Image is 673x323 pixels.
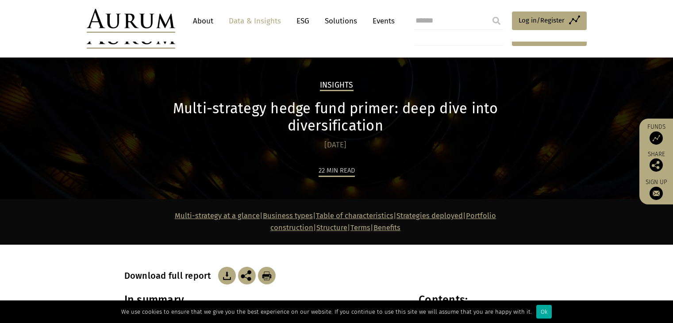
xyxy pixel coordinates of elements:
[650,158,663,172] img: Share this post
[124,293,400,307] h3: In summary
[488,12,505,30] input: Submit
[124,139,547,151] div: [DATE]
[419,293,546,307] h3: Contents:
[238,267,256,285] img: Share this post
[292,13,314,29] a: ESG
[368,13,395,29] a: Events
[350,223,370,232] a: Terms
[512,12,587,30] a: Log in/Register
[188,13,218,29] a: About
[644,178,669,200] a: Sign up
[396,211,463,220] a: Strategies deployed
[519,15,565,26] span: Log in/Register
[320,81,354,91] h2: Insights
[87,9,175,33] img: Aurum
[224,13,285,29] a: Data & Insights
[175,211,496,231] strong: | | | | | |
[124,270,216,281] h3: Download full report
[644,151,669,172] div: Share
[650,187,663,200] img: Sign up to our newsletter
[650,131,663,145] img: Access Funds
[373,223,400,232] a: Benefits
[370,223,373,232] strong: |
[316,223,347,232] a: Structure
[175,211,260,220] a: Multi-strategy at a glance
[316,211,393,220] a: Table of characteristics
[536,305,552,319] div: Ok
[258,267,276,285] img: Download Article
[320,13,361,29] a: Solutions
[218,267,236,285] img: Download Article
[319,165,355,177] div: 22 min read
[263,211,313,220] a: Business types
[124,100,547,135] h1: Multi-strategy hedge fund primer: deep dive into diversification
[644,123,669,145] a: Funds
